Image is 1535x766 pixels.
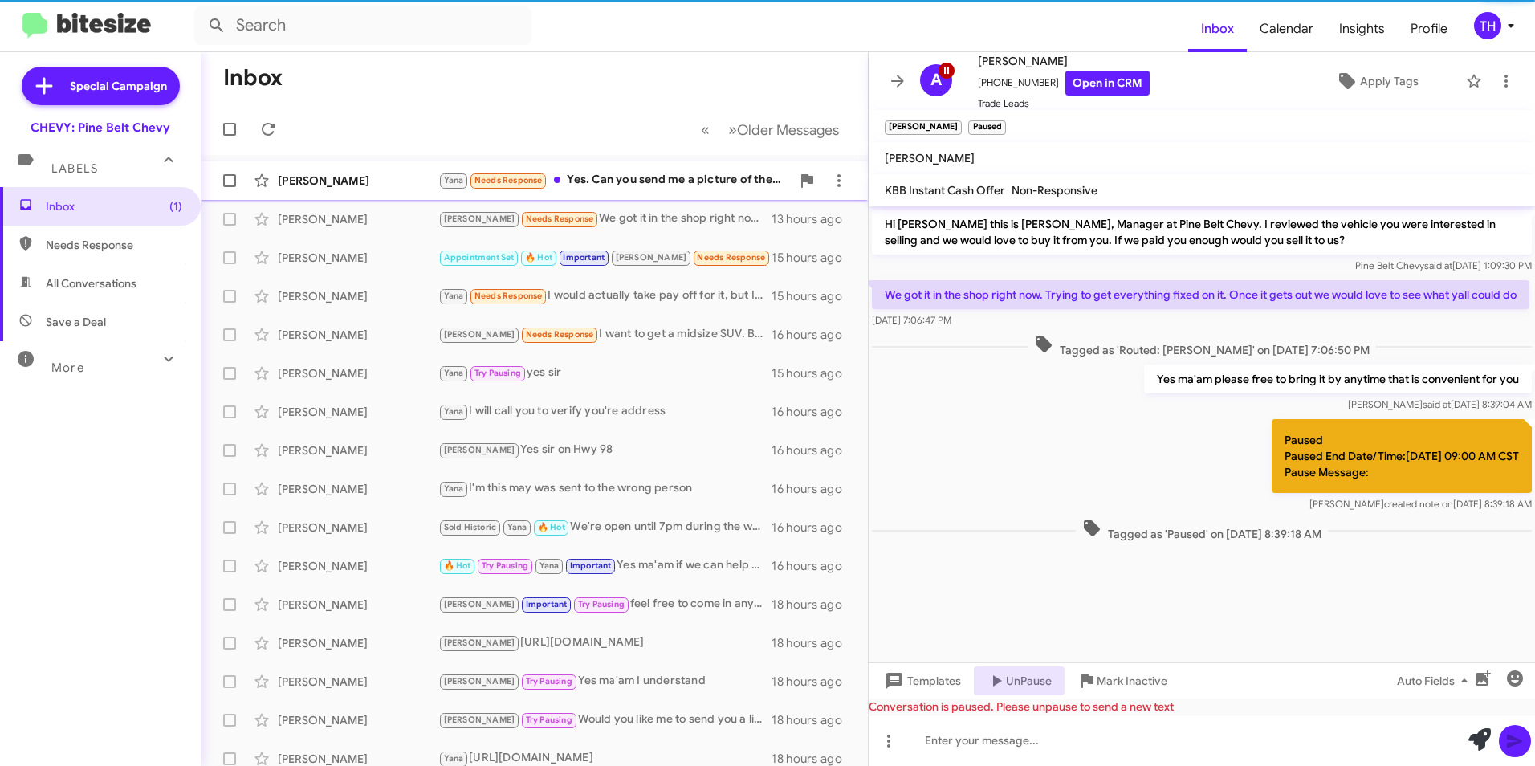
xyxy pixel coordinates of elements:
[1398,6,1460,52] a: Profile
[444,329,515,340] span: [PERSON_NAME]
[885,120,962,135] small: [PERSON_NAME]
[1006,666,1052,695] span: UnPause
[438,595,772,613] div: feel free to come in anytime that works for you
[1384,666,1487,695] button: Auto Fields
[728,120,737,140] span: »
[563,252,605,263] span: Important
[692,113,849,146] nav: Page navigation example
[719,113,849,146] button: Next
[169,198,182,214] span: (1)
[438,248,772,267] div: Can you send me your inventory
[570,560,612,571] span: Important
[772,250,855,266] div: 15 hours ago
[70,78,167,94] span: Special Campaign
[772,635,855,651] div: 18 hours ago
[578,599,625,609] span: Try Pausing
[1474,12,1501,39] div: TH
[1076,519,1328,542] span: Tagged as 'Paused' on [DATE] 8:39:18 AM
[1360,67,1419,96] span: Apply Tags
[444,445,515,455] span: [PERSON_NAME]
[278,635,438,651] div: [PERSON_NAME]
[444,753,464,764] span: Yana
[278,211,438,227] div: [PERSON_NAME]
[1326,6,1398,52] span: Insights
[444,291,464,301] span: Yana
[1247,6,1326,52] a: Calendar
[51,161,98,176] span: Labels
[438,556,772,575] div: Yes ma'am if we can help you in any way please let us know
[978,96,1150,112] span: Trade Leads
[46,314,106,330] span: Save a Deal
[737,121,839,139] span: Older Messages
[1188,6,1247,52] a: Inbox
[978,71,1150,96] span: [PHONE_NUMBER]
[278,404,438,420] div: [PERSON_NAME]
[438,518,772,536] div: We're open until 7pm during the weekday and 5pm on the weekends please feel free to come by when ...
[772,288,855,304] div: 15 hours ago
[444,522,497,532] span: Sold Historic
[278,250,438,266] div: [PERSON_NAME]
[772,211,855,227] div: 13 hours ago
[438,672,772,691] div: Yes ma'am I understand
[526,214,594,224] span: Needs Response
[1065,71,1150,96] a: Open in CRM
[872,314,951,326] span: [DATE] 7:06:47 PM
[701,120,710,140] span: «
[885,183,1005,198] span: KBB Instant Cash Offer
[438,210,772,228] div: We got it in the shop right now. Trying to get everything fixed on it. Once it gets out we would ...
[526,329,594,340] span: Needs Response
[444,560,471,571] span: 🔥 Hot
[1272,419,1532,493] p: Paused Paused End Date/Time:[DATE] 09:00 AM CST Pause Message:
[438,287,772,305] div: I would actually take pay off for it, but I doubt that would happen. If this is something that co...
[930,67,942,93] span: A
[438,634,772,652] div: [URL][DOMAIN_NAME]
[872,210,1532,255] p: Hi [PERSON_NAME] this is [PERSON_NAME], Manager at Pine Belt Chevy. I reviewed the vehicle you we...
[772,597,855,613] div: 18 hours ago
[444,252,515,263] span: Appointment Set
[772,481,855,497] div: 16 hours ago
[278,558,438,574] div: [PERSON_NAME]
[278,712,438,728] div: [PERSON_NAME]
[278,442,438,458] div: [PERSON_NAME]
[278,597,438,613] div: [PERSON_NAME]
[869,666,974,695] button: Templates
[1355,259,1532,271] span: Pine Belt Chevy [DATE] 1:09:30 PM
[278,481,438,497] div: [PERSON_NAME]
[1144,365,1532,393] p: Yes ma'am please free to bring it by anytime that is convenient for you
[278,365,438,381] div: [PERSON_NAME]
[51,361,84,375] span: More
[772,404,855,420] div: 16 hours ago
[444,676,515,687] span: [PERSON_NAME]
[978,51,1150,71] span: [PERSON_NAME]
[538,522,565,532] span: 🔥 Hot
[526,676,572,687] span: Try Pausing
[869,699,1535,715] div: Conversation is paused. Please unpause to send a new text
[974,666,1065,695] button: UnPause
[1348,398,1532,410] span: [PERSON_NAME] [DATE] 8:39:04 AM
[278,288,438,304] div: [PERSON_NAME]
[438,325,772,344] div: I want to get a midsize SUV. Buick, Chevy, or GMC
[278,327,438,343] div: [PERSON_NAME]
[525,252,552,263] span: 🔥 Hot
[444,368,464,378] span: Yana
[444,638,515,648] span: [PERSON_NAME]
[46,198,182,214] span: Inbox
[1397,666,1474,695] span: Auto Fields
[772,674,855,690] div: 18 hours ago
[444,175,464,185] span: Yana
[438,711,772,729] div: Would you like me to send you a link to some Tahoes we have available
[474,175,543,185] span: Needs Response
[772,519,855,536] div: 16 hours ago
[885,151,975,165] span: [PERSON_NAME]
[1424,259,1452,271] span: said at
[1309,498,1532,510] span: [PERSON_NAME] [DATE] 8:39:18 AM
[438,441,772,459] div: Yes sir on Hwy 98
[278,674,438,690] div: [PERSON_NAME]
[1295,67,1458,96] button: Apply Tags
[482,560,528,571] span: Try Pausing
[772,712,855,728] div: 18 hours ago
[872,280,1529,309] p: We got it in the shop right now. Trying to get everything fixed on it. Once it gets out we would ...
[278,519,438,536] div: [PERSON_NAME]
